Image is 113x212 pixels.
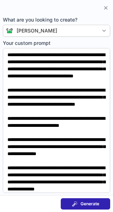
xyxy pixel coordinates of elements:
span: Generate [81,201,99,207]
div: [PERSON_NAME] [17,27,57,34]
textarea: Your custom prompt [3,48,110,193]
span: Your custom prompt [3,40,110,47]
button: Generate [61,198,110,210]
img: Connie from ContactOut [3,28,13,34]
span: What are you looking to create? [3,16,110,23]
